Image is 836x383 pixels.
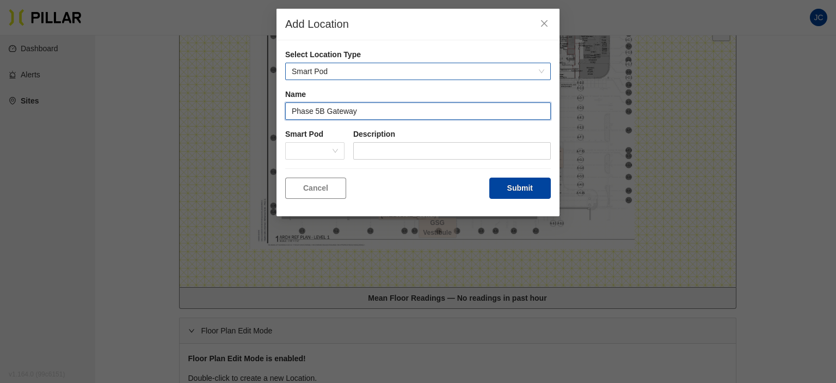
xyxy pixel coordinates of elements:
[285,17,533,31] div: Add Location
[353,129,551,140] label: Description
[489,178,551,199] button: Submit
[285,178,346,199] button: Cancel
[529,9,560,39] button: Close
[285,49,551,60] label: Select Location Type
[285,89,551,100] label: Name
[285,129,345,140] label: Smart Pod
[540,19,549,28] span: close
[292,63,544,80] span: Smart Pod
